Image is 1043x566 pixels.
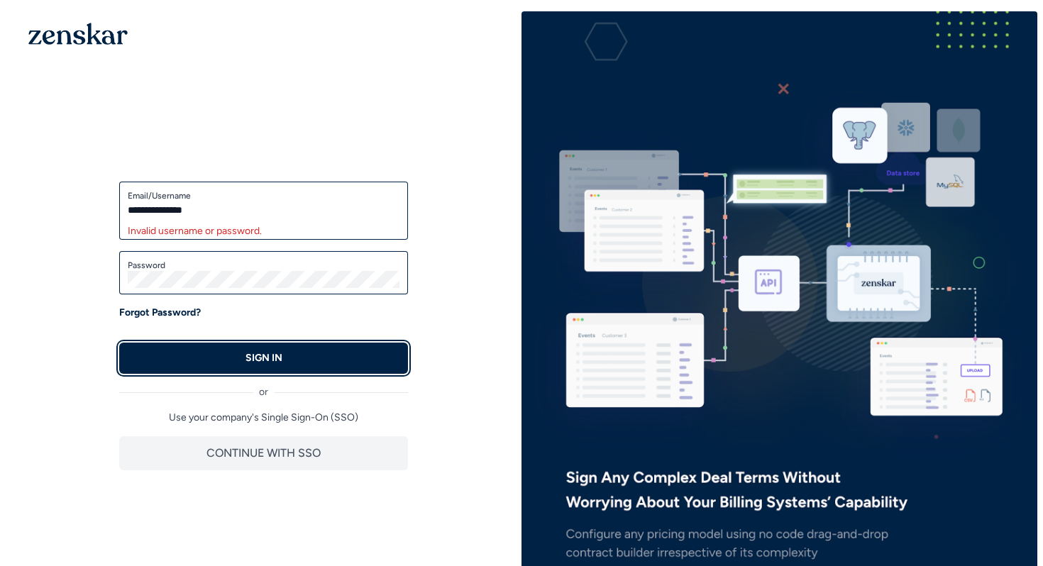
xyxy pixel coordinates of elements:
[28,23,128,45] img: 1OGAJ2xQqyY4LXKgY66KYq0eOWRCkrZdAb3gUhuVAqdWPZE9SRJmCz+oDMSn4zDLXe31Ii730ItAGKgCKgCCgCikA4Av8PJUP...
[128,260,399,271] label: Password
[119,436,408,470] button: CONTINUE WITH SSO
[119,374,408,399] div: or
[119,306,201,320] a: Forgot Password?
[119,411,408,425] p: Use your company's Single Sign-On (SSO)
[128,190,399,201] label: Email/Username
[119,343,408,374] button: SIGN IN
[245,351,282,365] p: SIGN IN
[128,224,399,238] div: Invalid username or password.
